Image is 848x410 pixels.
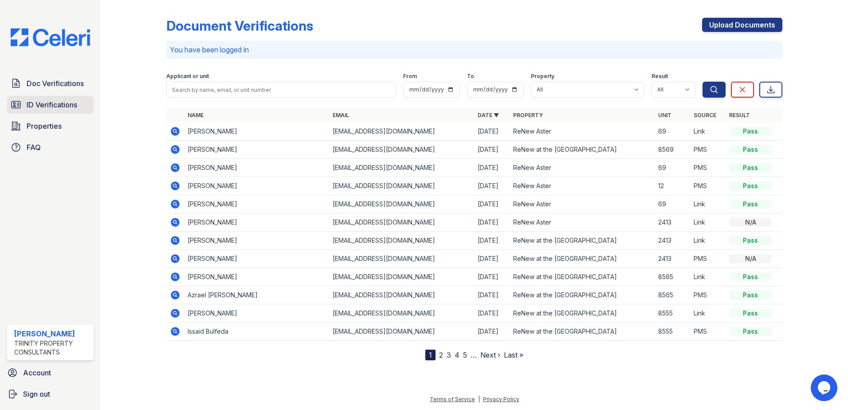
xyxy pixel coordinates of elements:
td: ReNew at the [GEOGRAPHIC_DATA] [510,304,655,323]
span: … [471,350,477,360]
div: Pass [729,200,772,209]
label: To [467,73,474,80]
td: [DATE] [474,195,510,213]
td: [PERSON_NAME] [184,159,329,177]
td: ReNew Aster [510,159,655,177]
td: [EMAIL_ADDRESS][DOMAIN_NAME] [329,177,474,195]
td: [DATE] [474,213,510,232]
td: ReNew Aster [510,195,655,213]
label: Property [531,73,554,80]
td: [PERSON_NAME] [184,122,329,141]
a: Sign out [4,385,97,403]
td: ReNew Aster [510,122,655,141]
td: Link [690,195,726,213]
td: PMS [690,323,726,341]
td: [EMAIL_ADDRESS][DOMAIN_NAME] [329,323,474,341]
td: [DATE] [474,177,510,195]
td: [EMAIL_ADDRESS][DOMAIN_NAME] [329,304,474,323]
td: [EMAIL_ADDRESS][DOMAIN_NAME] [329,268,474,286]
p: You have been logged in [170,44,779,55]
td: 69 [655,159,690,177]
label: Result [652,73,668,80]
td: 2413 [655,213,690,232]
td: 8565 [655,268,690,286]
div: Trinity Property Consultants [14,339,90,357]
td: Link [690,268,726,286]
div: Pass [729,309,772,318]
td: [DATE] [474,141,510,159]
td: [EMAIL_ADDRESS][DOMAIN_NAME] [329,232,474,250]
td: [PERSON_NAME] [184,250,329,268]
td: [PERSON_NAME] [184,232,329,250]
td: PMS [690,250,726,268]
td: Link [690,232,726,250]
div: Pass [729,291,772,300]
td: Link [690,304,726,323]
div: N/A [729,218,772,227]
a: FAQ [7,138,94,156]
span: FAQ [27,142,41,153]
td: PMS [690,159,726,177]
div: | [478,396,480,402]
td: [PERSON_NAME] [184,195,329,213]
td: 2413 [655,232,690,250]
td: [PERSON_NAME] [184,213,329,232]
img: CE_Logo_Blue-a8612792a0a2168367f1c8372b55b34899dd931a85d93a1a3d3e32e68fde9ad4.png [4,28,97,46]
td: PMS [690,141,726,159]
a: Email [333,112,349,118]
td: [DATE] [474,250,510,268]
a: Unit [658,112,671,118]
td: [DATE] [474,268,510,286]
div: Pass [729,181,772,190]
a: Properties [7,117,94,135]
a: Next › [480,351,500,359]
div: Pass [729,163,772,172]
td: [PERSON_NAME] [184,304,329,323]
td: 12 [655,177,690,195]
a: Doc Verifications [7,75,94,92]
td: [DATE] [474,304,510,323]
span: ID Verifications [27,99,77,110]
div: N/A [729,254,772,263]
td: 69 [655,122,690,141]
td: ReNew at the [GEOGRAPHIC_DATA] [510,141,655,159]
a: ID Verifications [7,96,94,114]
td: [PERSON_NAME] [184,141,329,159]
a: Privacy Policy [483,396,519,402]
td: [EMAIL_ADDRESS][DOMAIN_NAME] [329,141,474,159]
td: ReNew at the [GEOGRAPHIC_DATA] [510,250,655,268]
td: ReNew at the [GEOGRAPHIC_DATA] [510,232,655,250]
td: 8555 [655,323,690,341]
td: [EMAIL_ADDRESS][DOMAIN_NAME] [329,286,474,304]
span: Account [23,367,51,378]
td: 8569 [655,141,690,159]
div: [PERSON_NAME] [14,328,90,339]
label: Applicant or unit [166,73,209,80]
a: 5 [463,351,467,359]
td: [EMAIL_ADDRESS][DOMAIN_NAME] [329,122,474,141]
td: ReNew at the [GEOGRAPHIC_DATA] [510,286,655,304]
a: Terms of Service [430,396,475,402]
a: Source [694,112,716,118]
td: [EMAIL_ADDRESS][DOMAIN_NAME] [329,195,474,213]
a: 4 [455,351,459,359]
span: Sign out [23,389,50,399]
div: Pass [729,127,772,136]
td: PMS [690,177,726,195]
label: From [403,73,417,80]
a: Result [729,112,750,118]
a: Last » [504,351,523,359]
td: 8565 [655,286,690,304]
td: ReNew at the [GEOGRAPHIC_DATA] [510,268,655,286]
div: Pass [729,145,772,154]
td: PMS [690,286,726,304]
iframe: chat widget [811,375,839,401]
a: Account [4,364,97,382]
td: Link [690,122,726,141]
span: Doc Verifications [27,78,84,89]
td: 2413 [655,250,690,268]
td: [EMAIL_ADDRESS][DOMAIN_NAME] [329,213,474,232]
td: ReNew at the [GEOGRAPHIC_DATA] [510,323,655,341]
td: [DATE] [474,159,510,177]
